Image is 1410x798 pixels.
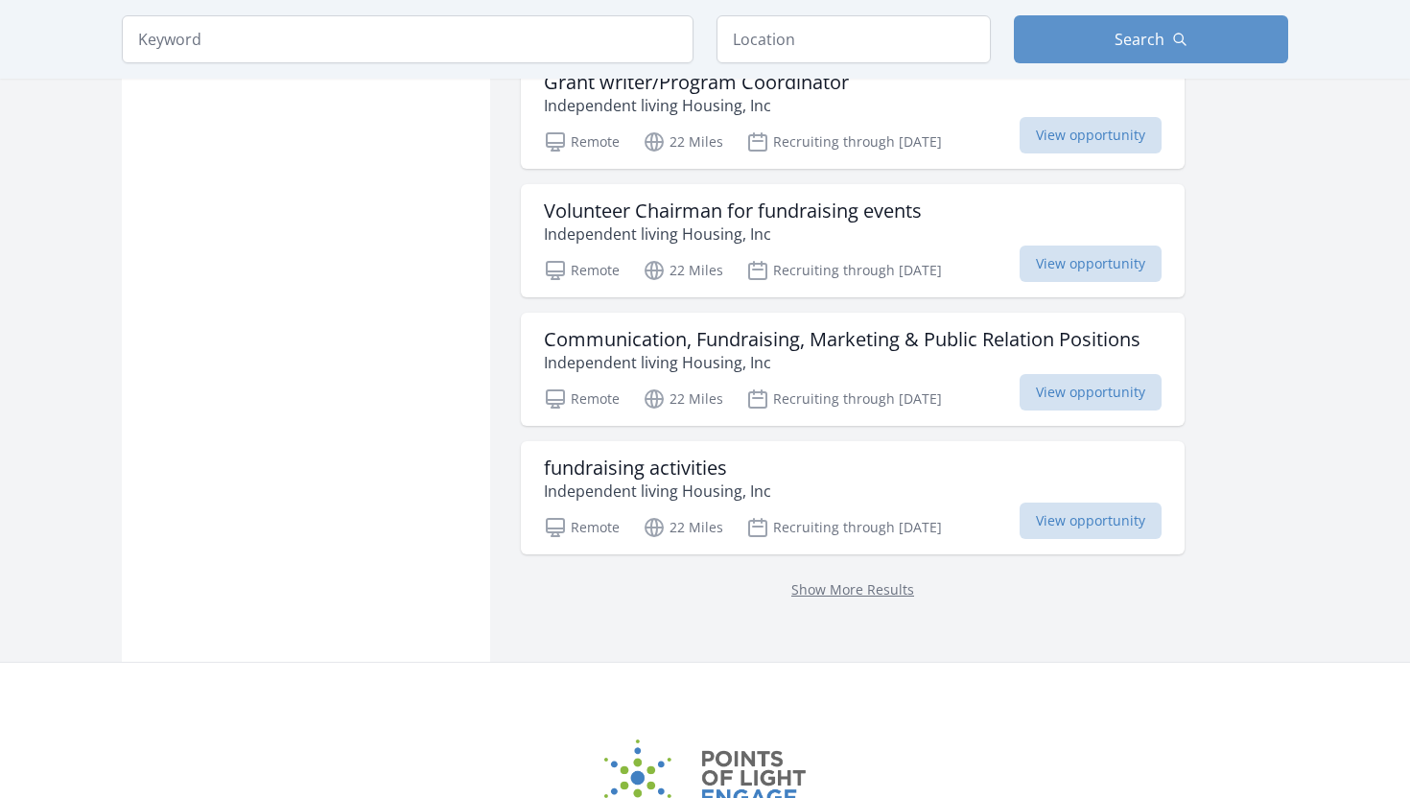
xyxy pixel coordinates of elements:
[643,387,723,411] p: 22 Miles
[544,130,620,153] p: Remote
[544,457,771,480] h3: fundraising activities
[544,387,620,411] p: Remote
[521,313,1185,426] a: Communication, Fundraising, Marketing & Public Relation Positions Independent living Housing, Inc...
[746,259,942,282] p: Recruiting through [DATE]
[544,516,620,539] p: Remote
[717,15,991,63] input: Location
[544,94,849,117] p: Independent living Housing, Inc
[544,328,1140,351] h3: Communication, Fundraising, Marketing & Public Relation Positions
[1020,117,1162,153] span: View opportunity
[122,15,693,63] input: Keyword
[746,387,942,411] p: Recruiting through [DATE]
[544,199,922,223] h3: Volunteer Chairman for fundraising events
[544,259,620,282] p: Remote
[1020,503,1162,539] span: View opportunity
[643,516,723,539] p: 22 Miles
[746,130,942,153] p: Recruiting through [DATE]
[544,351,1140,374] p: Independent living Housing, Inc
[521,56,1185,169] a: Grant writer/Program Coordinator Independent living Housing, Inc Remote 22 Miles Recruiting throu...
[1020,374,1162,411] span: View opportunity
[521,184,1185,297] a: Volunteer Chairman for fundraising events Independent living Housing, Inc Remote 22 Miles Recruit...
[1014,15,1288,63] button: Search
[544,480,771,503] p: Independent living Housing, Inc
[643,259,723,282] p: 22 Miles
[544,71,849,94] h3: Grant writer/Program Coordinator
[746,516,942,539] p: Recruiting through [DATE]
[643,130,723,153] p: 22 Miles
[521,441,1185,554] a: fundraising activities Independent living Housing, Inc Remote 22 Miles Recruiting through [DATE] ...
[1115,28,1164,51] span: Search
[544,223,922,246] p: Independent living Housing, Inc
[1020,246,1162,282] span: View opportunity
[791,580,914,598] a: Show More Results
